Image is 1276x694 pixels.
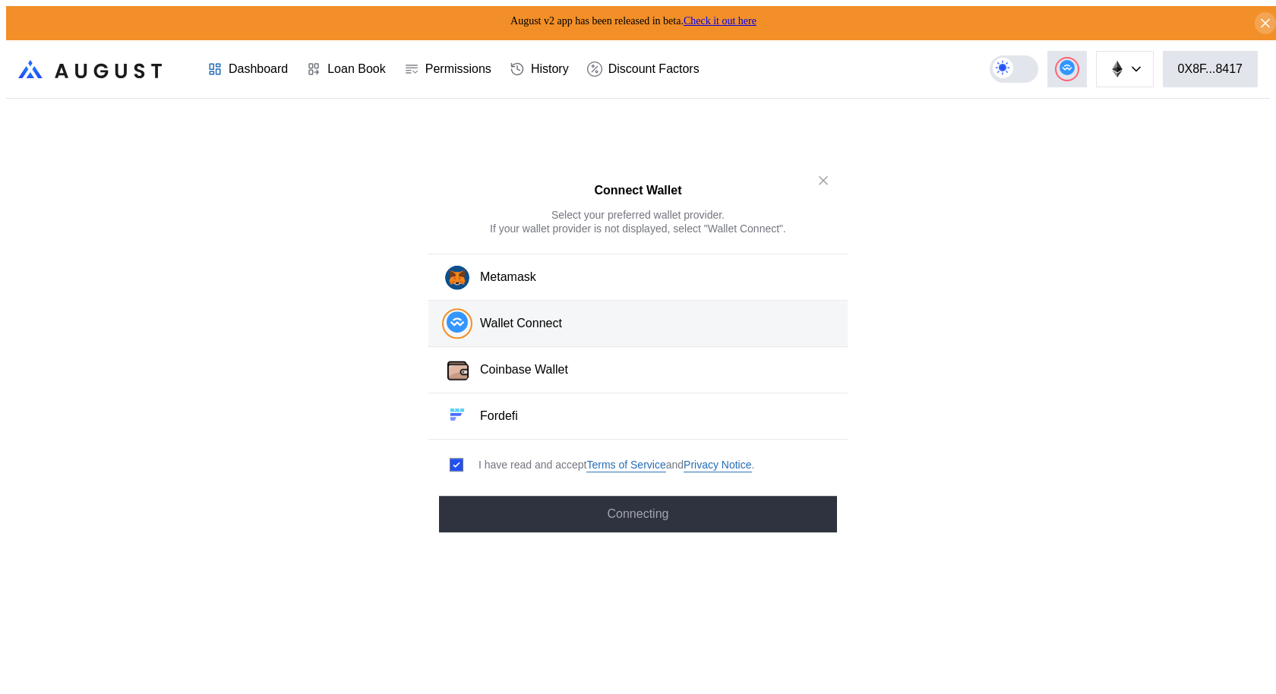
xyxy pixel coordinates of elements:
[439,496,837,532] button: Connecting
[586,458,665,472] a: Terms of Service
[1178,62,1243,76] div: 0X8F...8417
[480,409,518,424] div: Fordefi
[480,270,536,285] div: Metamask
[480,316,562,332] div: Wallet Connect
[531,62,569,76] div: History
[478,458,754,472] div: I have read and accept .
[684,458,751,472] a: Privacy Notice
[428,393,848,440] button: FordefiFordefi
[445,358,471,383] img: Coinbase Wallet
[447,404,468,425] img: Fordefi
[327,62,386,76] div: Loan Book
[551,208,725,222] div: Select your preferred wallet provider.
[428,347,848,393] button: Coinbase WalletCoinbase Wallet
[229,62,288,76] div: Dashboard
[608,62,700,76] div: Discount Factors
[666,459,684,472] span: and
[428,301,848,347] button: Wallet Connect
[811,168,835,192] button: close modal
[428,254,848,301] button: Metamask
[490,222,786,235] div: If your wallet provider is not displayed, select "Wallet Connect".
[595,185,682,198] h2: Connect Wallet
[1109,61,1126,77] img: chain logo
[425,62,491,76] div: Permissions
[480,362,568,378] div: Coinbase Wallet
[684,15,756,27] a: Check it out here
[510,15,756,27] span: August v2 app has been released in beta.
